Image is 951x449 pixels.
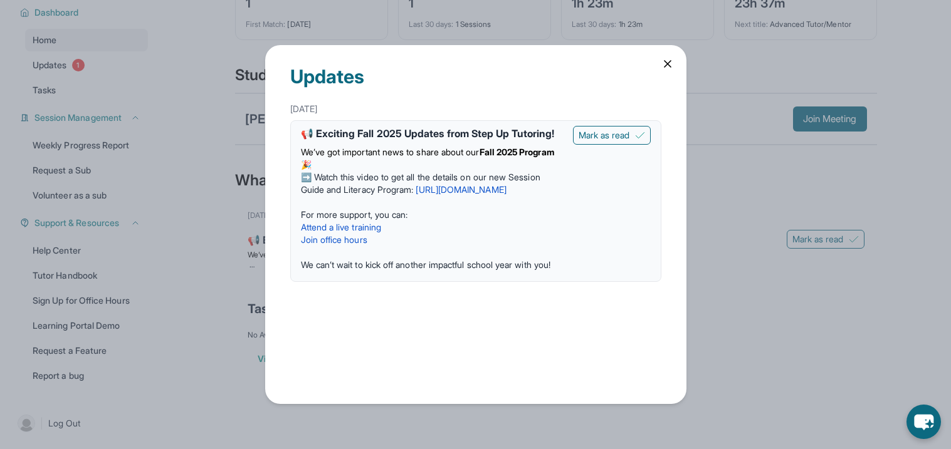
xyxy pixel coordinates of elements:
img: Mark as read [635,130,645,140]
p: We can’t wait to kick off another impactful school year with you! [301,259,563,271]
span: We’ve got important news to share about our [301,147,480,157]
a: Join office hours [301,234,367,245]
span: For more support, you can: [301,209,408,220]
strong: Fall 2025 Program [480,147,554,157]
div: 📢 Exciting Fall 2025 Updates from Step Up Tutoring! [301,126,563,141]
span: Mark as read [579,129,630,142]
button: Mark as read [573,126,651,145]
span: 🎉 [301,159,312,170]
p: ➡️ Watch this video to get all the details on our new Session Guide and Literacy Program: [301,171,563,196]
div: Updates [290,45,661,98]
div: [DATE] [290,98,661,120]
a: Attend a live training [301,222,382,232]
a: [URL][DOMAIN_NAME] [416,184,506,195]
button: chat-button [906,405,941,439]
